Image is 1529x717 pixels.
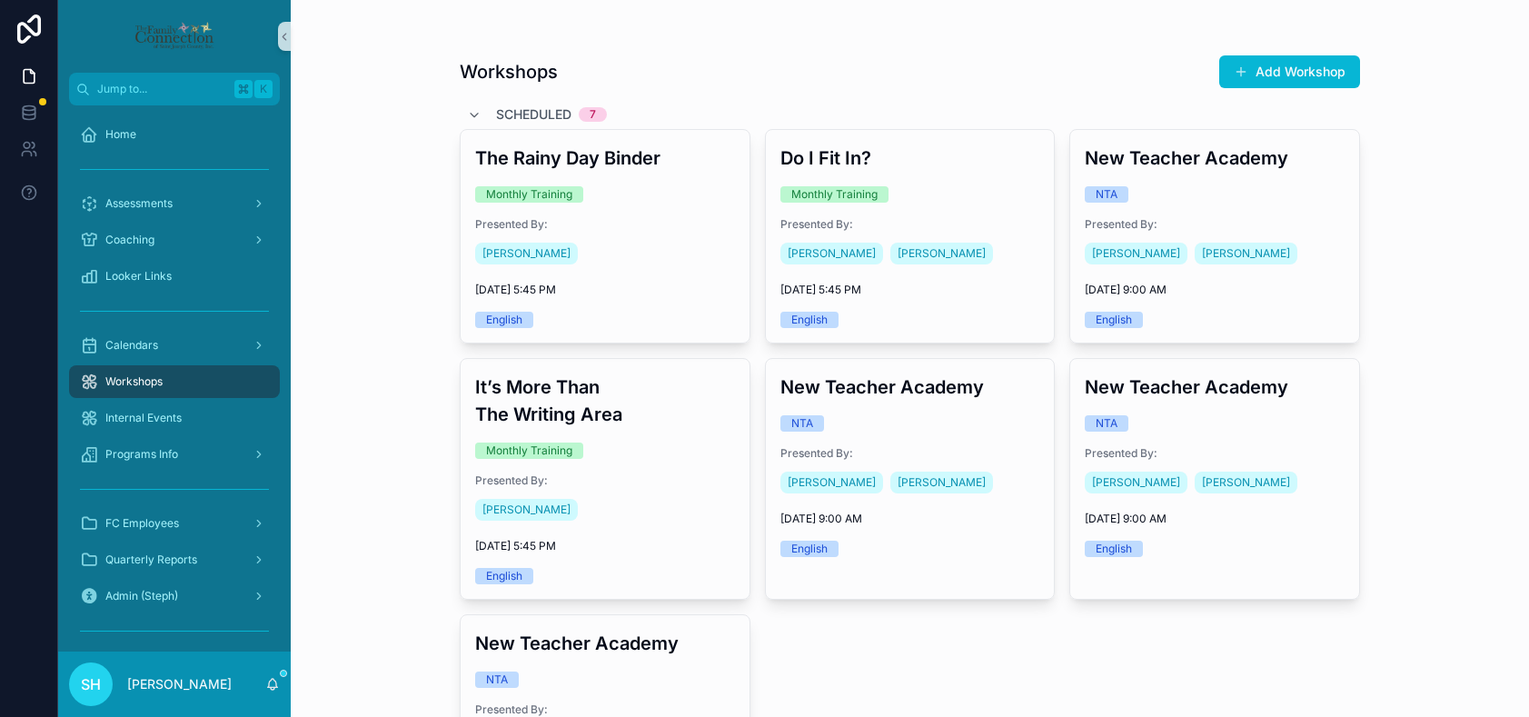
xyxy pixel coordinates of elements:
[1085,373,1345,401] h3: New Teacher Academy
[105,447,178,462] span: Programs Info
[1085,217,1345,232] span: Presented By:
[486,186,572,203] div: Monthly Training
[1069,358,1360,600] a: New Teacher AcademyNTAPresented By:[PERSON_NAME][PERSON_NAME][DATE] 9:00 AMEnglish
[780,144,1040,172] h3: Do I Fit In?
[69,365,280,398] a: Workshops
[765,358,1056,600] a: New Teacher AcademyNTAPresented By:[PERSON_NAME][PERSON_NAME][DATE] 9:00 AMEnglish
[791,186,878,203] div: Monthly Training
[788,475,876,490] span: [PERSON_NAME]
[780,373,1040,401] h3: New Teacher Academy
[105,589,178,603] span: Admin (Steph)
[475,630,735,657] h3: New Teacher Academy
[475,702,735,717] span: Presented By:
[1096,541,1132,557] div: English
[475,243,578,264] a: [PERSON_NAME]
[69,438,280,471] a: Programs Info
[898,475,986,490] span: [PERSON_NAME]
[69,118,280,151] a: Home
[475,283,735,297] span: [DATE] 5:45 PM
[105,553,197,567] span: Quarterly Reports
[69,543,280,576] a: Quarterly Reports
[105,374,163,389] span: Workshops
[69,224,280,256] a: Coaching
[97,82,227,96] span: Jump to...
[105,233,154,247] span: Coaching
[1202,475,1290,490] span: [PERSON_NAME]
[1096,312,1132,328] div: English
[105,411,182,425] span: Internal Events
[1092,475,1180,490] span: [PERSON_NAME]
[1202,246,1290,261] span: [PERSON_NAME]
[1195,472,1297,493] a: [PERSON_NAME]
[765,129,1056,344] a: Do I Fit In?Monthly TrainingPresented By:[PERSON_NAME][PERSON_NAME][DATE] 5:45 PMEnglish
[105,516,179,531] span: FC Employees
[780,217,1040,232] span: Presented By:
[496,105,571,124] span: Scheduled
[460,358,750,600] a: It’s More Than The Writing AreaMonthly TrainingPresented By:[PERSON_NAME][DATE] 5:45 PMEnglish
[1085,512,1345,526] span: [DATE] 9:00 AM
[1096,415,1117,432] div: NTA
[1085,243,1187,264] a: [PERSON_NAME]
[791,312,828,328] div: English
[69,187,280,220] a: Assessments
[81,673,101,695] span: SH
[1069,129,1360,344] a: New Teacher AcademyNTAPresented By:[PERSON_NAME][PERSON_NAME][DATE] 9:00 AMEnglish
[69,402,280,434] a: Internal Events
[898,246,986,261] span: [PERSON_NAME]
[780,243,883,264] a: [PERSON_NAME]
[1096,186,1117,203] div: NTA
[486,312,522,328] div: English
[780,472,883,493] a: [PERSON_NAME]
[105,338,158,353] span: Calendars
[1092,246,1180,261] span: [PERSON_NAME]
[475,539,735,553] span: [DATE] 5:45 PM
[482,503,571,517] span: [PERSON_NAME]
[482,246,571,261] span: [PERSON_NAME]
[69,73,280,105] button: Jump to...K
[69,329,280,362] a: Calendars
[486,443,572,459] div: Monthly Training
[780,446,1040,461] span: Presented By:
[1219,55,1360,88] button: Add Workshop
[486,568,522,584] div: English
[780,283,1040,297] span: [DATE] 5:45 PM
[69,507,280,540] a: FC Employees
[1085,472,1187,493] a: [PERSON_NAME]
[134,22,214,51] img: App logo
[486,672,508,688] div: NTA
[58,105,291,652] div: scrollable content
[256,82,271,96] span: K
[460,129,750,344] a: The Rainy Day BinderMonthly TrainingPresented By:[PERSON_NAME][DATE] 5:45 PMEnglish
[890,472,993,493] a: [PERSON_NAME]
[475,144,735,172] h3: The Rainy Day Binder
[475,473,735,488] span: Presented By:
[1085,446,1345,461] span: Presented By:
[1085,283,1345,297] span: [DATE] 9:00 AM
[69,260,280,293] a: Looker Links
[475,373,735,428] h3: It’s More Than The Writing Area
[1085,144,1345,172] h3: New Teacher Academy
[127,675,232,693] p: [PERSON_NAME]
[890,243,993,264] a: [PERSON_NAME]
[788,246,876,261] span: [PERSON_NAME]
[590,107,596,122] div: 7
[105,196,173,211] span: Assessments
[460,59,558,85] h1: Workshops
[69,580,280,612] a: Admin (Steph)
[105,269,172,284] span: Looker Links
[105,127,136,142] span: Home
[475,499,578,521] a: [PERSON_NAME]
[475,217,735,232] span: Presented By:
[791,415,813,432] div: NTA
[1195,243,1297,264] a: [PERSON_NAME]
[780,512,1040,526] span: [DATE] 9:00 AM
[791,541,828,557] div: English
